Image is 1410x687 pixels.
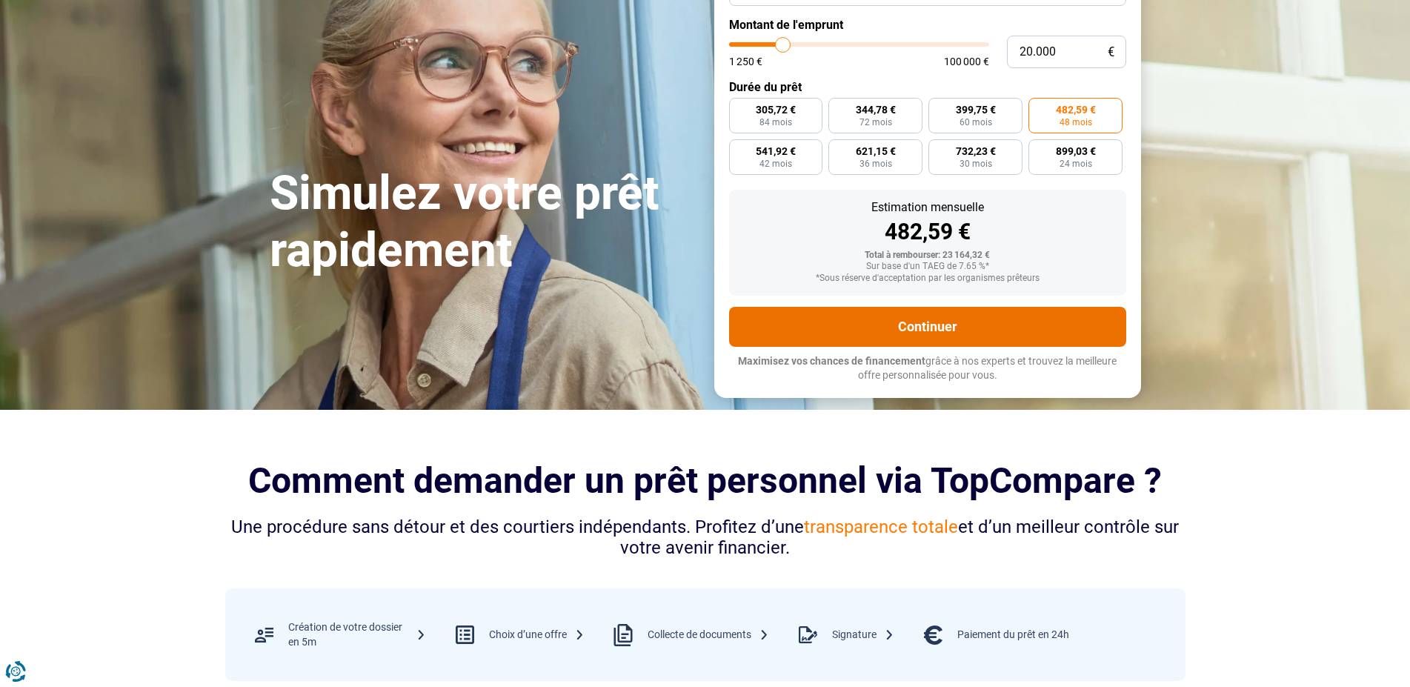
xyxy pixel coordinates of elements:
[960,118,992,127] span: 60 mois
[489,628,585,643] div: Choix d’une offre
[956,104,996,115] span: 399,75 €
[859,118,892,127] span: 72 mois
[741,262,1114,272] div: Sur base d'un TAEG de 7.65 %*
[759,159,792,168] span: 42 mois
[729,18,1126,32] label: Montant de l'emprunt
[738,355,925,367] span: Maximisez vos chances de financement
[741,250,1114,261] div: Total à rembourser: 23 164,32 €
[956,146,996,156] span: 732,23 €
[729,354,1126,383] p: grâce à nos experts et trouvez la meilleure offre personnalisée pour vous.
[741,221,1114,243] div: 482,59 €
[741,202,1114,213] div: Estimation mensuelle
[960,159,992,168] span: 30 mois
[648,628,769,643] div: Collecte de documents
[1056,146,1096,156] span: 899,03 €
[1108,46,1114,59] span: €
[225,517,1185,560] div: Une procédure sans détour et des courtiers indépendants. Profitez d’une et d’un meilleur contrôle...
[1060,118,1092,127] span: 48 mois
[756,104,796,115] span: 305,72 €
[856,104,896,115] span: 344,78 €
[944,56,989,67] span: 100 000 €
[759,118,792,127] span: 84 mois
[225,460,1185,501] h2: Comment demander un prêt personnel via TopCompare ?
[729,80,1126,94] label: Durée du prêt
[729,56,762,67] span: 1 250 €
[957,628,1069,643] div: Paiement du prêt en 24h
[729,307,1126,347] button: Continuer
[832,628,894,643] div: Signature
[1056,104,1096,115] span: 482,59 €
[741,273,1114,284] div: *Sous réserve d'acceptation par les organismes prêteurs
[288,620,426,649] div: Création de votre dossier en 5m
[804,517,958,537] span: transparence totale
[856,146,896,156] span: 621,15 €
[270,165,696,279] h1: Simulez votre prêt rapidement
[756,146,796,156] span: 541,92 €
[859,159,892,168] span: 36 mois
[1060,159,1092,168] span: 24 mois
